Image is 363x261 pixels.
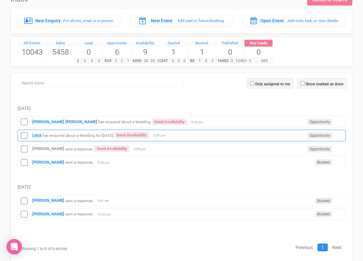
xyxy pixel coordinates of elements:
[156,58,163,64] span: 20
[188,40,216,47] a: Booked
[17,106,346,111] h5: [DATE]
[98,120,151,124] small: has enquired about a Wedding
[65,212,93,216] small: sent a response:
[177,18,224,23] small: Add past or future booking
[315,211,332,217] span: Booked
[81,58,89,64] span: 0
[244,58,256,64] span: 1
[98,160,114,165] span: 8:59 pm
[17,15,120,27] a: New Enquiry For phone, email or in-person
[32,133,41,137] a: Leya
[32,119,97,124] a: [PERSON_NAME] [PERSON_NAME]
[307,132,332,139] span: Opportunity
[134,147,150,151] span: 9:09 pm
[292,244,317,251] a: Previous
[131,58,143,64] span: 4200
[160,47,188,58] span: 1
[42,133,113,137] small: has enquired about a Wedding for [DATE]
[130,15,233,27] a: New Event Add past or future booking
[75,47,103,58] span: 0
[65,198,93,203] small: sent a response:
[209,58,216,64] span: 2
[151,17,172,24] label: New Event
[63,18,113,23] small: For phone, email or in-person
[98,212,114,217] span: 10:22 am
[191,120,207,125] span: 9:40 pm
[153,133,170,138] span: 9:39 pm
[103,40,131,47] div: Opportunity
[17,243,120,255] div: Showing 1 to 6 of 6 entries
[131,47,160,58] span: 9
[32,198,64,203] a: [PERSON_NAME]
[244,40,273,47] a: Buy Leads
[17,185,346,190] h5: [DATE]
[32,160,64,165] a: [PERSON_NAME]
[256,58,273,64] span: 489
[113,58,119,64] span: 2
[188,58,197,64] span: 80
[216,47,244,58] span: 0
[18,47,46,58] span: 10043
[131,40,160,47] a: Availability
[125,58,131,64] span: 1
[243,15,346,27] a: Open Event Add note, task, or view details
[74,58,82,64] span: 2
[255,81,290,87] label: Only assigned to me
[176,58,182,64] span: 0
[307,119,332,125] span: Opportunity
[6,239,22,255] div: Open Intercom Messenger
[181,58,188,64] span: 0
[32,146,64,151] a: [PERSON_NAME]
[95,58,103,64] span: 0
[260,17,284,24] label: Open Event
[47,40,75,47] a: Sales
[65,147,93,151] small: sent a response:
[159,58,170,64] span: 347
[216,40,244,47] a: Published
[47,47,75,58] span: 5458
[152,118,187,125] a: Send Availability
[203,58,210,64] span: 0
[315,198,332,204] span: Booked
[103,47,131,58] span: 6
[317,244,328,251] a: 1
[160,40,188,47] a: Quoted
[234,58,248,64] span: 10483
[98,199,114,203] span: 9:41 am
[114,132,149,138] a: Send Availability
[142,58,150,64] span: 28
[32,212,64,216] a: [PERSON_NAME]
[94,145,130,152] a: Send Availability
[328,244,346,251] a: Next
[149,58,156,64] span: 26
[230,58,234,64] span: 0
[103,58,113,64] span: 829
[287,18,338,23] small: Add note, task, or view details
[35,17,61,24] label: New Enquiry
[196,58,203,64] span: 1
[170,58,176,64] span: 0
[65,160,93,165] small: sent a response:
[307,146,332,152] span: Opportunity
[244,47,273,58] span: 0
[216,58,230,64] span: 10483
[315,159,332,166] span: Booked
[18,78,183,88] input: Search Inbox
[306,81,343,87] label: Show marked as done
[75,40,103,47] a: Lead
[18,40,46,47] a: All Events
